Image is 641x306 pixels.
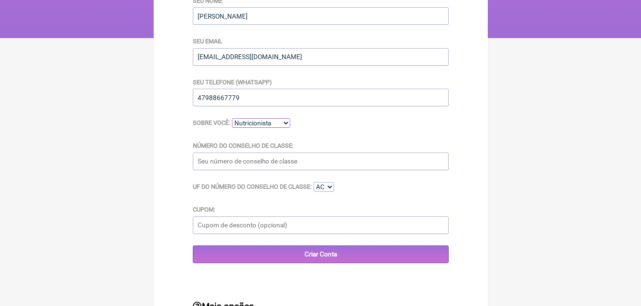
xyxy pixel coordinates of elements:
[193,7,449,25] input: Seu nome completo
[193,119,230,126] label: Sobre você:
[193,153,449,170] input: Seu número de conselho de classe
[193,48,449,66] input: Um email para entrarmos em contato
[193,206,215,213] label: Cupom:
[193,89,449,106] input: Seu número de telefone para entrarmos em contato
[193,38,222,45] label: Seu email
[193,142,294,149] label: Número do Conselho de Classe:
[193,216,449,234] input: Cupom de desconto (opcional)
[193,79,272,86] label: Seu telefone (WhatsApp)
[193,245,449,263] input: Criar Conta
[193,183,312,190] label: UF do Número do Conselho de Classe:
